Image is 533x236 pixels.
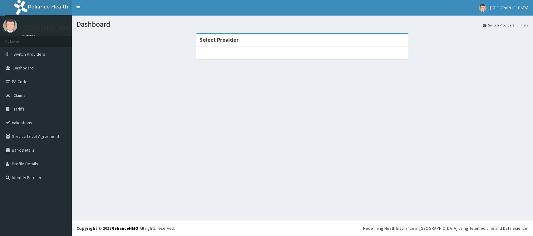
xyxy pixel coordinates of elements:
[13,106,25,112] span: Tariffs
[200,36,239,43] strong: Select Provider
[22,34,37,38] a: Online
[515,22,528,28] li: Here
[490,5,528,11] span: [GEOGRAPHIC_DATA]
[22,25,73,31] p: [GEOGRAPHIC_DATA]
[363,225,528,231] div: Redefining Heath Insurance in [GEOGRAPHIC_DATA] using Telemedicine and Data Science!
[111,225,138,231] a: RelianceHMO
[76,225,140,231] strong: Copyright © 2017 .
[76,20,528,28] h1: Dashboard
[13,65,34,71] span: Dashboard
[72,220,533,236] footer: All rights reserved.
[13,92,26,98] span: Claims
[3,19,17,33] img: User Image
[483,22,514,28] a: Switch Providers
[13,51,45,57] span: Switch Providers
[479,4,486,12] img: User Image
